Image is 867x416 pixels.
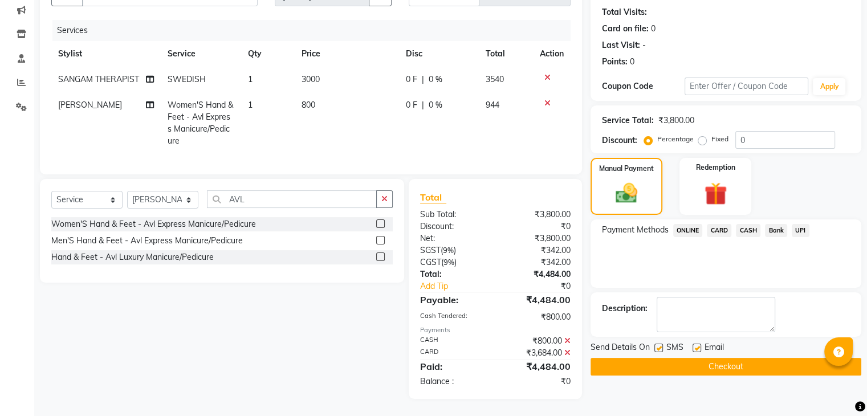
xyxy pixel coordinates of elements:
div: Women'S Hand & Feet - Avl Express Manicure/Pedicure [51,218,256,230]
div: ₹342.00 [495,256,579,268]
span: Women'S Hand & Feet - Avl Express Manicure/Pedicure [168,100,233,146]
div: CARD [412,347,495,359]
span: 0 % [429,74,442,85]
span: Total [420,191,446,203]
input: Search or Scan [207,190,377,208]
span: 944 [486,100,499,110]
div: Total Visits: [602,6,647,18]
span: SWEDISH [168,74,206,84]
div: - [642,39,646,51]
span: CARD [707,224,731,237]
div: ₹3,800.00 [658,115,694,127]
span: Bank [765,224,787,237]
div: Total: [412,268,495,280]
span: 1 [248,74,253,84]
div: CASH [412,335,495,347]
div: Sub Total: [412,209,495,221]
span: 3000 [302,74,320,84]
span: 0 % [429,99,442,111]
div: Last Visit: [602,39,640,51]
span: 800 [302,100,315,110]
img: _gift.svg [697,180,734,208]
div: Service Total: [602,115,654,127]
label: Manual Payment [599,164,654,174]
div: ₹800.00 [495,335,579,347]
span: SMS [666,341,683,356]
span: 0 F [406,74,417,85]
span: 9% [443,246,454,255]
a: Add Tip [412,280,509,292]
th: Stylist [51,41,161,67]
div: Coupon Code [602,80,685,92]
div: Discount: [602,134,637,146]
span: | [422,74,424,85]
div: Net: [412,233,495,244]
div: Payable: [412,293,495,307]
div: 0 [651,23,656,35]
th: Qty [241,41,295,67]
input: Enter Offer / Coupon Code [685,78,809,95]
th: Action [533,41,571,67]
label: Fixed [711,134,728,144]
div: 0 [630,56,634,68]
label: Redemption [696,162,735,173]
span: | [422,99,424,111]
span: UPI [792,224,809,237]
span: 0 F [406,99,417,111]
div: ₹4,484.00 [495,360,579,373]
span: SGST [420,245,441,255]
div: ₹0 [495,221,579,233]
div: Paid: [412,360,495,373]
div: ( ) [412,256,495,268]
span: Payment Methods [602,224,669,236]
div: Balance : [412,376,495,388]
div: ₹800.00 [495,311,579,323]
th: Price [295,41,399,67]
div: ₹0 [509,280,579,292]
span: 1 [248,100,253,110]
th: Service [161,41,241,67]
div: ₹3,800.00 [495,233,579,244]
th: Total [479,41,533,67]
div: Services [52,20,579,41]
div: ₹3,684.00 [495,347,579,359]
span: ONLINE [673,224,703,237]
div: Discount: [412,221,495,233]
span: 9% [443,258,454,267]
div: Description: [602,303,648,315]
div: ( ) [412,244,495,256]
button: Apply [813,78,845,95]
button: Checkout [591,358,861,376]
div: ₹4,484.00 [495,293,579,307]
div: Points: [602,56,628,68]
span: SANGAM THERAPIST [58,74,139,84]
div: Men'S Hand & Feet - Avl Express Manicure/Pedicure [51,235,243,247]
span: Send Details On [591,341,650,356]
span: CGST [420,257,441,267]
span: CASH [736,224,760,237]
span: Email [705,341,724,356]
label: Percentage [657,134,694,144]
th: Disc [399,41,479,67]
div: Payments [420,325,571,335]
div: ₹4,484.00 [495,268,579,280]
div: ₹3,800.00 [495,209,579,221]
div: Hand & Feet - Avl Luxury Manicure/Pedicure [51,251,214,263]
div: Card on file: [602,23,649,35]
span: [PERSON_NAME] [58,100,122,110]
span: 3540 [486,74,504,84]
div: Cash Tendered: [412,311,495,323]
div: ₹0 [495,376,579,388]
img: _cash.svg [609,181,644,206]
div: ₹342.00 [495,244,579,256]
